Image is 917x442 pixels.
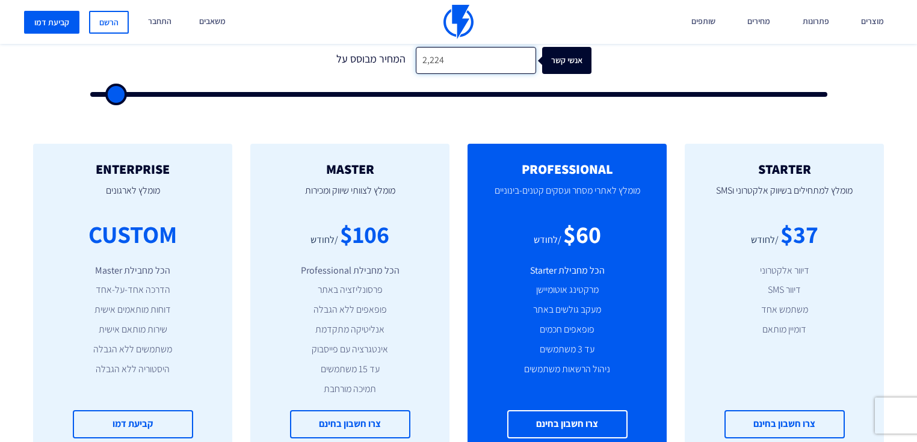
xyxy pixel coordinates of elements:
[340,217,389,251] div: $106
[268,382,431,396] li: תמיכה מורחבת
[51,176,214,217] p: מומלץ לארגונים
[486,176,649,217] p: מומלץ לאתרי מסחר ועסקים קטנים-בינוניים
[486,303,649,317] li: מעקב גולשים באתר
[51,343,214,357] li: משתמשים ללא הגבלה
[51,283,214,297] li: הדרכה אחד-על-אחד
[310,233,338,247] div: /לחודש
[268,343,431,357] li: אינטגרציה עם פייסבוק
[268,323,431,337] li: אנליטיקה מתקדמת
[486,363,649,376] li: ניהול הרשאות משתמשים
[89,11,129,34] a: הרשם
[290,410,410,438] a: צרו חשבון בחינם
[703,264,866,278] li: דיוור אלקטרוני
[486,283,649,297] li: מרקטינג אוטומיישן
[703,176,866,217] p: מומלץ למתחילים בשיווק אלקטרוני וSMS
[703,162,866,176] h2: STARTER
[326,47,416,74] div: המחיר מבוסס על
[51,162,214,176] h2: ENTERPRISE
[486,264,649,278] li: הכל מחבילת Starter
[486,343,649,357] li: עד 3 משתמשים
[24,11,79,34] a: קביעת דמו
[51,323,214,337] li: שירות מותאם אישית
[703,283,866,297] li: דיוור SMS
[268,283,431,297] li: פרסונליזציה באתר
[486,162,649,176] h2: PROFESSIONAL
[552,47,602,74] div: אנשי קשר
[73,410,193,438] a: קביעת דמו
[51,363,214,376] li: היסטוריה ללא הגבלה
[268,264,431,278] li: הכל מחבילת Professional
[88,217,177,251] div: CUSTOM
[780,217,818,251] div: $37
[51,264,214,278] li: הכל מחבילת Master
[724,410,845,438] a: צרו חשבון בחינם
[51,303,214,317] li: דוחות מותאמים אישית
[268,363,431,376] li: עד 15 משתמשים
[268,162,431,176] h2: MASTER
[268,303,431,317] li: פופאפים ללא הגבלה
[268,176,431,217] p: מומלץ לצוותי שיווק ומכירות
[703,303,866,317] li: משתמש אחד
[751,233,779,247] div: /לחודש
[507,410,628,438] a: צרו חשבון בחינם
[486,323,649,337] li: פופאפים חכמים
[703,323,866,337] li: דומיין מותאם
[563,217,601,251] div: $60
[534,233,561,247] div: /לחודש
